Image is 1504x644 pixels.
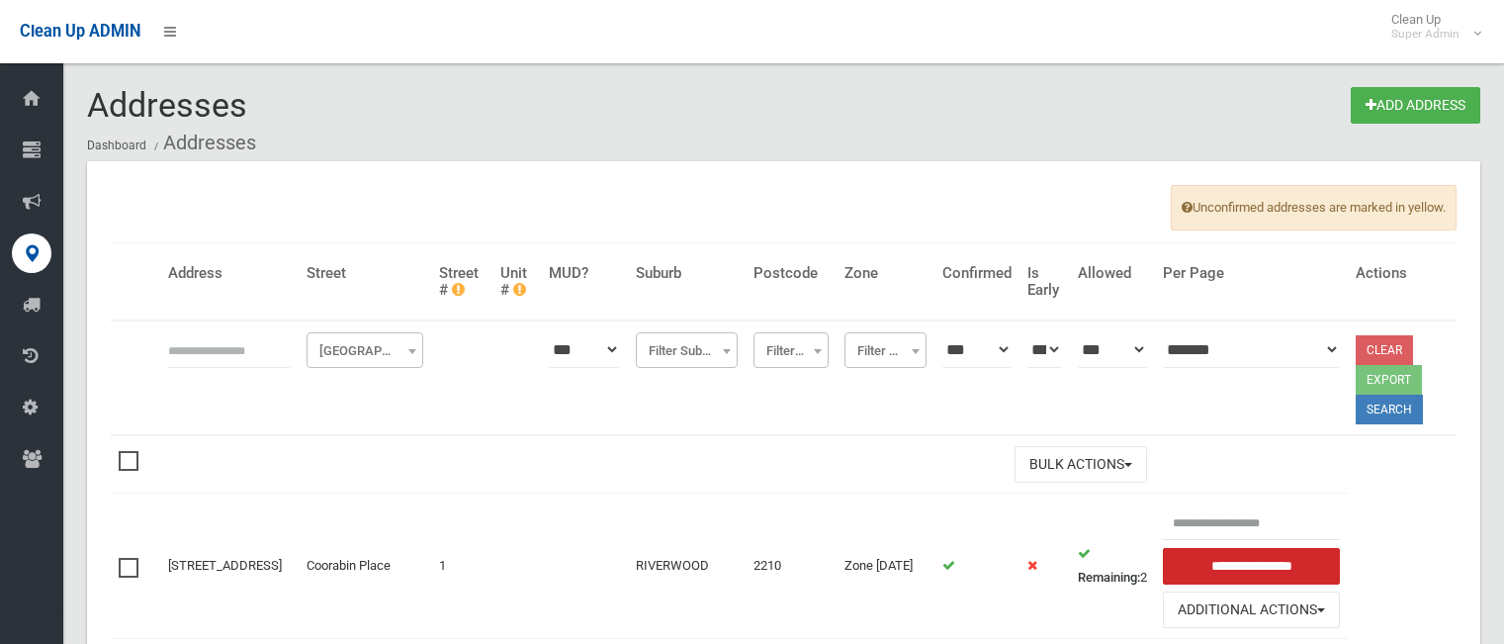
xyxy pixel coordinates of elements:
[837,494,933,639] td: Zone [DATE]
[844,332,926,368] span: Filter Zone
[1078,265,1147,282] h4: Allowed
[1171,185,1457,230] span: Unconfirmed addresses are marked in yellow.
[753,332,830,368] span: Filter Postcode
[636,332,738,368] span: Filter Suburb
[439,265,485,298] h4: Street #
[1356,395,1423,424] button: Search
[758,337,825,365] span: Filter Postcode
[1070,494,1155,639] td: 2
[307,265,423,282] h4: Street
[1356,365,1422,395] button: Export
[1351,87,1480,124] a: Add Address
[746,494,838,639] td: 2210
[87,138,146,152] a: Dashboard
[1381,12,1479,42] span: Clean Up
[549,265,620,282] h4: MUD?
[311,337,418,365] span: Filter Street
[500,265,533,298] h4: Unit #
[628,494,746,639] td: RIVERWOOD
[1391,27,1460,42] small: Super Admin
[1163,592,1340,628] button: Additional Actions
[636,265,738,282] h4: Suburb
[149,125,256,161] li: Addresses
[844,265,926,282] h4: Zone
[753,265,830,282] h4: Postcode
[1078,570,1140,585] strong: Remaining:
[641,337,733,365] span: Filter Suburb
[20,22,140,41] span: Clean Up ADMIN
[168,558,282,573] a: [STREET_ADDRESS]
[849,337,921,365] span: Filter Zone
[307,332,423,368] span: Filter Street
[1356,335,1413,365] a: Clear
[1163,265,1340,282] h4: Per Page
[1356,265,1449,282] h4: Actions
[942,265,1012,282] h4: Confirmed
[1015,446,1147,483] button: Bulk Actions
[1027,265,1062,298] h4: Is Early
[431,494,492,639] td: 1
[87,85,247,125] span: Addresses
[168,265,291,282] h4: Address
[299,494,431,639] td: Coorabin Place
